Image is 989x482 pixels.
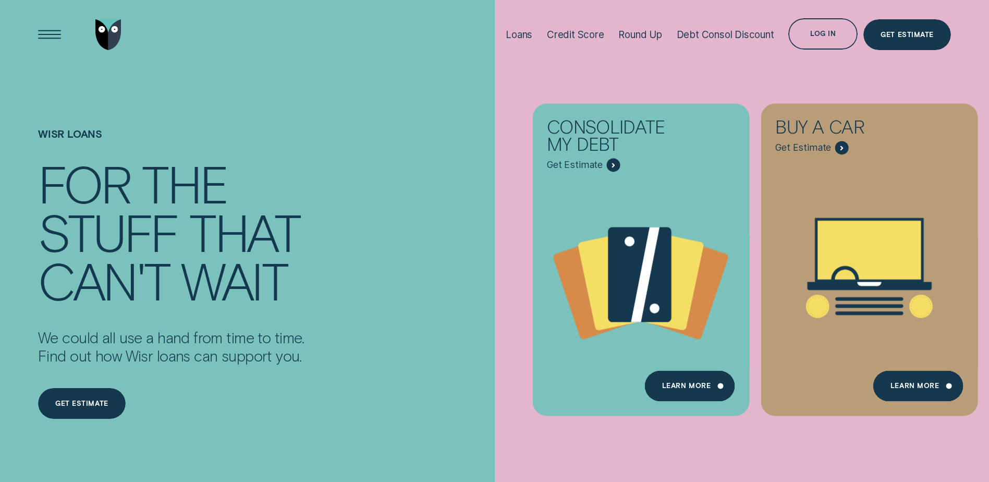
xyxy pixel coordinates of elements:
button: Log in [788,18,858,50]
button: Open Menu [34,19,65,51]
h4: For the stuff that can't wait [38,159,304,304]
div: that [189,208,299,256]
a: Learn more [645,370,735,402]
div: wait [181,256,287,305]
h1: Wisr loans [38,128,304,160]
a: Consolidate my debt - Learn more [533,104,750,407]
span: Get Estimate [547,159,603,171]
p: We could all use a hand from time to time. Find out how Wisr loans can support you. [38,328,304,365]
a: Get estimate [38,388,126,419]
div: stuff [38,208,178,256]
a: Get Estimate [863,19,951,51]
div: Consolidate my debt [547,118,686,158]
div: Loans [506,29,532,41]
div: Debt Consol Discount [677,29,774,41]
a: Buy a car - Learn more [761,104,978,407]
div: the [142,159,227,208]
div: For [38,159,130,208]
span: Get Estimate [775,142,831,154]
div: Credit Score [547,29,604,41]
a: Learn More [873,370,963,402]
img: Wisr [95,19,121,51]
div: Round Up [618,29,662,41]
div: can't [38,256,169,305]
div: Buy a car [775,118,914,141]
